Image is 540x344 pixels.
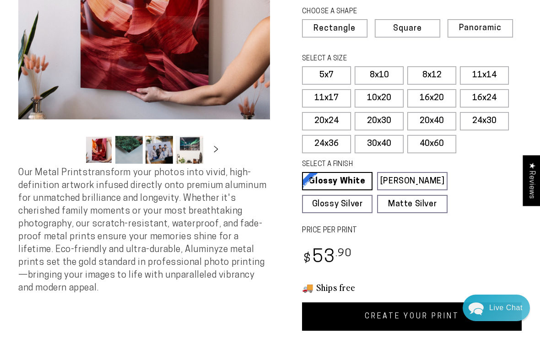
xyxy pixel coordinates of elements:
[407,89,456,107] label: 16x20
[335,248,352,259] sup: .90
[302,66,351,85] label: 5x7
[115,136,143,164] button: Load image 2 in gallery view
[302,112,351,130] label: 20x24
[302,302,522,331] a: CREATE YOUR PRINT
[206,140,226,160] button: Slide right
[489,295,523,321] div: Contact Us Directly
[302,160,430,170] legend: SELECT A FINISH
[460,89,509,107] label: 16x24
[302,172,373,190] a: Glossy White
[302,226,522,236] label: PRICE PER PRINT
[146,136,173,164] button: Load image 3 in gallery view
[355,89,404,107] label: 10x20
[393,25,422,33] span: Square
[303,253,311,265] span: $
[407,135,456,153] label: 40x60
[302,89,351,107] label: 11x17
[302,135,351,153] label: 24x36
[523,155,540,206] div: Click to open Judge.me floating reviews tab
[355,135,404,153] label: 30x40
[176,136,203,164] button: Load image 4 in gallery view
[355,112,404,130] label: 20x30
[377,195,448,213] a: Matte Silver
[18,168,266,293] span: Our Metal Prints transform your photos into vivid, high-definition artwork infused directly onto ...
[302,195,373,213] a: Glossy Silver
[407,66,456,85] label: 8x12
[377,172,448,190] a: [PERSON_NAME]
[407,112,456,130] label: 20x40
[62,140,82,160] button: Slide left
[85,136,113,164] button: Load image 1 in gallery view
[302,281,522,293] h3: 🚚 Ships free
[460,66,509,85] label: 11x14
[302,54,430,64] legend: SELECT A SIZE
[302,249,352,267] bdi: 53
[460,112,509,130] label: 24x30
[355,66,404,85] label: 8x10
[463,295,530,321] div: Chat widget toggle
[313,25,356,33] span: Rectangle
[459,24,502,32] span: Panoramic
[302,7,428,17] legend: CHOOSE A SHAPE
